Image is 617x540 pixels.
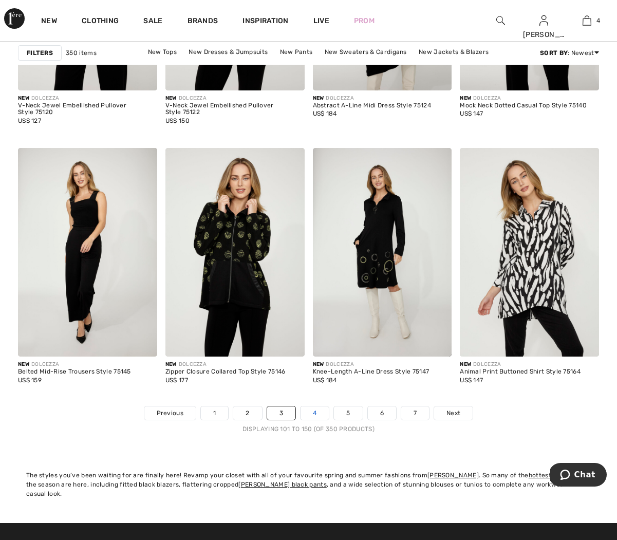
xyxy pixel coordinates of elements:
[18,117,41,124] span: US$ 127
[165,361,286,368] div: DOLCEZZA
[82,16,119,27] a: Clothing
[596,16,600,25] span: 4
[539,14,548,27] img: My Info
[496,14,505,27] img: search the website
[165,361,177,367] span: New
[550,463,607,489] iframe: Opens a widget where you can chat to one of our agents
[301,406,329,420] a: 4
[165,117,190,124] span: US$ 150
[18,95,157,102] div: DOLCEZZA
[311,59,369,72] a: New Outerwear
[313,102,431,109] div: Abstract A-Line Midi Dress Style 75124
[460,368,581,376] div: Animal Print Buttoned Shirt Style 75164
[143,16,162,27] a: Sale
[401,406,429,420] a: 7
[313,95,324,101] span: New
[18,361,131,368] div: DOLCEZZA
[313,148,452,357] img: Knee-Length A-Line Dress Style 75147. As sample
[18,368,131,376] div: Belted Mid-Rise Trousers Style 75145
[242,16,288,27] span: Inspiration
[201,406,228,420] a: 1
[165,95,305,102] div: DOLCEZZA
[157,408,183,418] span: Previous
[313,361,324,367] span: New
[275,45,318,59] a: New Pants
[165,148,305,357] img: Zipper Closure Collared Top Style 75146. As sample
[313,368,429,376] div: Knee-Length A-Line Dress Style 75147
[18,148,157,357] img: Belted Mid-Rise Trousers Style 75145. As sample
[165,102,305,117] div: V-Neck Jewel Embellished Pullover Style 75122
[18,424,599,434] div: Displaying 101 to 150 (of 350 products)
[188,16,218,27] a: Brands
[368,406,396,420] a: 6
[18,95,29,101] span: New
[427,472,479,479] a: [PERSON_NAME]
[18,361,29,367] span: New
[313,110,337,117] span: US$ 184
[583,14,591,27] img: My Bag
[460,95,587,102] div: DOLCEZZA
[41,16,57,27] a: New
[460,361,471,367] span: New
[566,14,608,27] a: 4
[313,377,337,384] span: US$ 184
[26,471,591,498] div: The styles you’ve been waiting for are finally here! Revamp your closet with all of your favourit...
[233,406,261,420] a: 2
[460,361,581,368] div: DOLCEZZA
[313,361,429,368] div: DOLCEZZA
[18,102,157,117] div: V-Neck Jewel Embellished Pullover Style 75120
[27,48,53,58] strong: Filters
[354,15,375,26] a: Prom
[460,95,471,101] span: New
[66,48,97,58] span: 350 items
[4,8,25,29] img: 1ère Avenue
[313,15,329,26] a: Live
[320,45,412,59] a: New Sweaters & Cardigans
[18,377,42,384] span: US$ 159
[165,95,177,101] span: New
[267,59,310,72] a: New Skirts
[460,110,483,117] span: US$ 147
[238,481,327,488] a: [PERSON_NAME] black pants
[540,48,599,58] div: : Newest
[144,406,196,420] a: Previous
[313,95,431,102] div: DOLCEZZA
[529,472,573,479] a: hottest trends
[523,29,565,40] div: [PERSON_NAME]
[539,15,548,25] a: Sign In
[165,377,188,384] span: US$ 177
[540,49,568,57] strong: Sort By
[143,45,182,59] a: New Tops
[334,406,362,420] a: 5
[18,406,599,434] nav: Page navigation
[434,406,473,420] a: Next
[460,148,599,357] img: Animal Print Buttoned Shirt Style 75164. As sample
[267,406,295,420] a: 3
[460,102,587,109] div: Mock Neck Dotted Casual Top Style 75140
[165,368,286,376] div: Zipper Closure Collared Top Style 75146
[446,408,460,418] span: Next
[460,377,483,384] span: US$ 147
[183,45,273,59] a: New Dresses & Jumpsuits
[414,45,494,59] a: New Jackets & Blazers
